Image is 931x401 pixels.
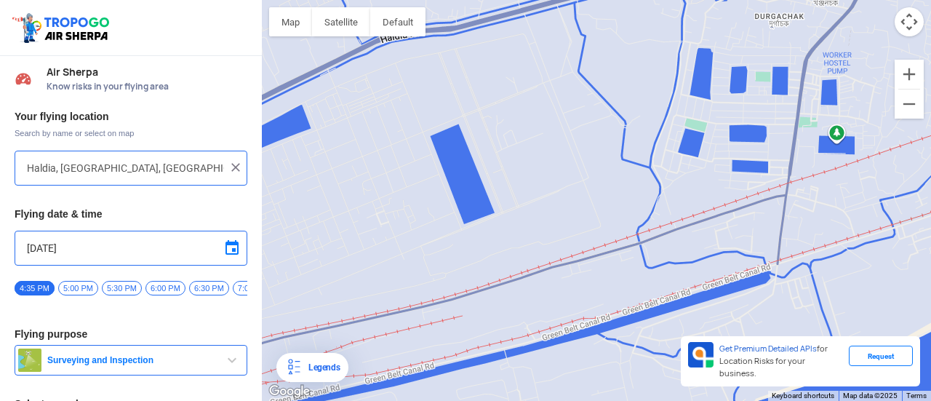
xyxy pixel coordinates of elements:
[47,81,247,92] span: Know risks in your flying area
[41,354,223,366] span: Surveying and Inspection
[189,281,229,295] span: 6:30 PM
[27,159,224,177] input: Search your flying location
[15,345,247,376] button: Surveying and Inspection
[285,359,303,376] img: Legends
[15,70,32,87] img: Risk Scores
[27,239,235,257] input: Select Date
[269,7,312,36] button: Show street map
[15,209,247,219] h3: Flying date & time
[714,342,849,381] div: for Location Risks for your business.
[233,281,273,295] span: 7:00 PM
[15,111,247,122] h3: Your flying location
[906,392,927,400] a: Terms
[228,160,243,175] img: ic_close.png
[895,90,924,119] button: Zoom out
[145,281,185,295] span: 6:00 PM
[18,349,41,372] img: survey.png
[265,382,313,401] a: Open this area in Google Maps (opens a new window)
[303,359,340,376] div: Legends
[15,329,247,339] h3: Flying purpose
[843,392,898,400] span: Map data ©2025
[58,281,98,295] span: 5:00 PM
[102,281,142,295] span: 5:30 PM
[15,281,55,295] span: 4:35 PM
[895,60,924,89] button: Zoom in
[895,7,924,36] button: Map camera controls
[772,391,834,401] button: Keyboard shortcuts
[849,346,913,366] div: Request
[688,342,714,368] img: Premium APIs
[719,344,817,354] span: Get Premium Detailed APIs
[47,66,247,78] span: Air Sherpa
[312,7,370,36] button: Show satellite imagery
[15,127,247,139] span: Search by name or select on map
[11,11,114,44] img: ic_tgdronemaps.svg
[265,382,313,401] img: Google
